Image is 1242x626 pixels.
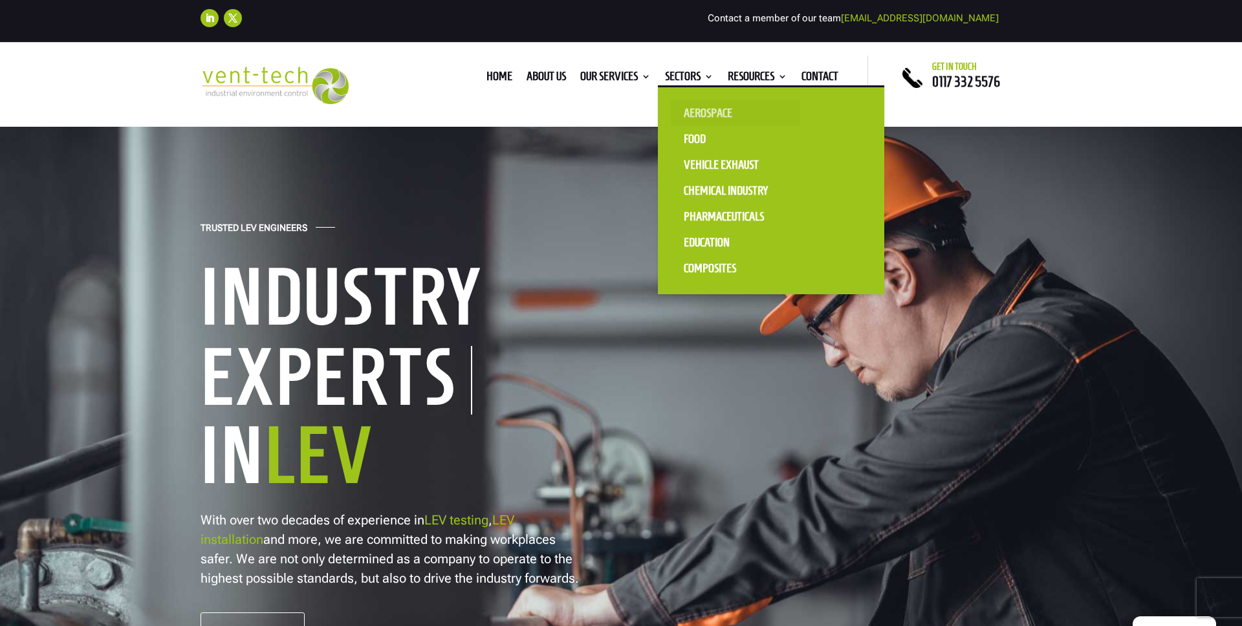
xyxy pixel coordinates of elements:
[201,510,582,588] p: With over two decades of experience in , and more, we are committed to making workplaces safer. W...
[671,152,800,178] a: Vehicle Exhaust
[580,72,651,86] a: Our Services
[671,100,800,126] a: Aerospace
[671,204,800,230] a: Pharmaceuticals
[728,72,787,86] a: Resources
[932,61,977,72] span: Get in touch
[671,126,800,152] a: Food
[486,72,512,86] a: Home
[201,256,602,344] h1: Industry
[201,346,472,415] h1: Experts
[708,12,999,24] span: Contact a member of our team
[671,255,800,281] a: Composites
[665,72,714,86] a: Sectors
[201,222,307,240] h4: Trusted LEV Engineers
[201,512,514,547] a: LEV installation
[671,178,800,204] a: Chemical Industry
[841,12,999,24] a: [EMAIL_ADDRESS][DOMAIN_NAME]
[671,230,800,255] a: Education
[201,9,219,27] a: Follow on LinkedIn
[224,9,242,27] a: Follow on X
[801,72,838,86] a: Contact
[201,415,602,502] h1: In
[527,72,566,86] a: About us
[424,512,488,528] a: LEV testing
[265,413,374,497] span: LEV
[932,74,1000,89] a: 0117 332 5576
[201,67,349,105] img: 2023-09-27T08_35_16.549ZVENT-TECH---Clear-background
